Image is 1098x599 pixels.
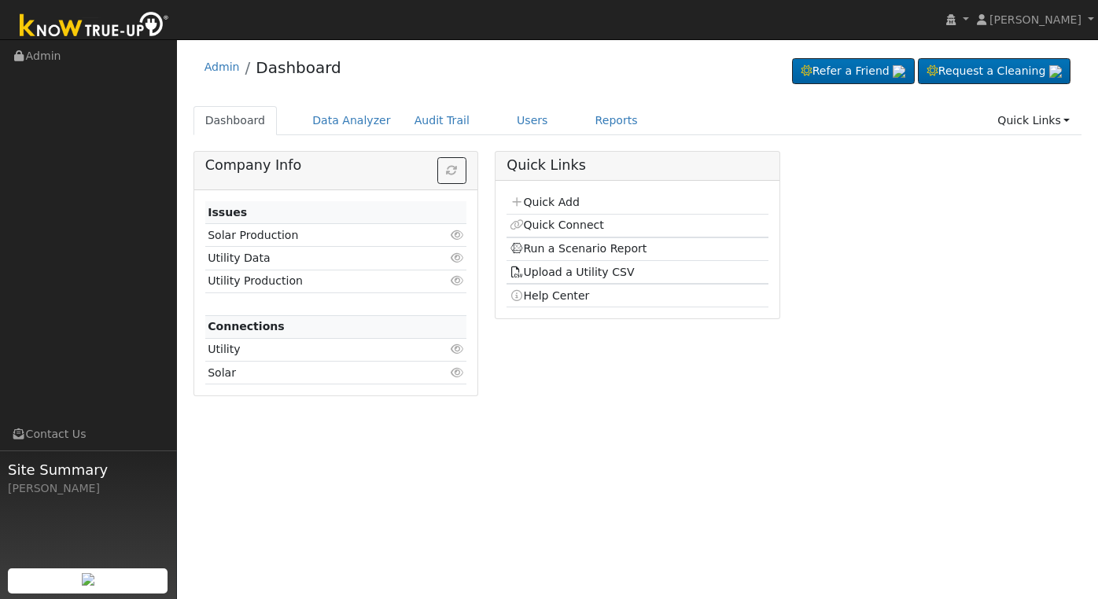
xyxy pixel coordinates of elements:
h5: Company Info [205,157,466,174]
div: [PERSON_NAME] [8,480,168,497]
a: Audit Trail [403,106,481,135]
a: Quick Links [986,106,1081,135]
td: Solar [205,362,425,384]
h5: Quick Links [507,157,768,174]
a: Dashboard [193,106,278,135]
a: Quick Add [510,196,580,208]
a: Run a Scenario Report [510,242,647,255]
a: Users [505,106,560,135]
img: Know True-Up [12,9,177,44]
a: Request a Cleaning [918,58,1070,85]
a: Admin [204,61,240,73]
i: Click to view [450,230,464,241]
a: Reports [584,106,650,135]
td: Utility Production [205,270,425,292]
i: Click to view [450,344,464,355]
a: Dashboard [256,58,341,77]
td: Utility [205,338,425,361]
a: Refer a Friend [792,58,915,85]
img: retrieve [893,65,905,78]
td: Utility Data [205,247,425,270]
img: retrieve [82,573,94,586]
a: Data Analyzer [300,106,403,135]
a: Quick Connect [510,219,604,231]
span: Site Summary [8,459,168,480]
i: Click to view [450,367,464,378]
span: [PERSON_NAME] [989,13,1081,26]
i: Click to view [450,252,464,263]
a: Upload a Utility CSV [510,266,635,278]
i: Click to view [450,275,464,286]
strong: Connections [208,320,285,333]
strong: Issues [208,206,247,219]
img: retrieve [1049,65,1062,78]
a: Help Center [510,289,590,302]
td: Solar Production [205,224,425,247]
